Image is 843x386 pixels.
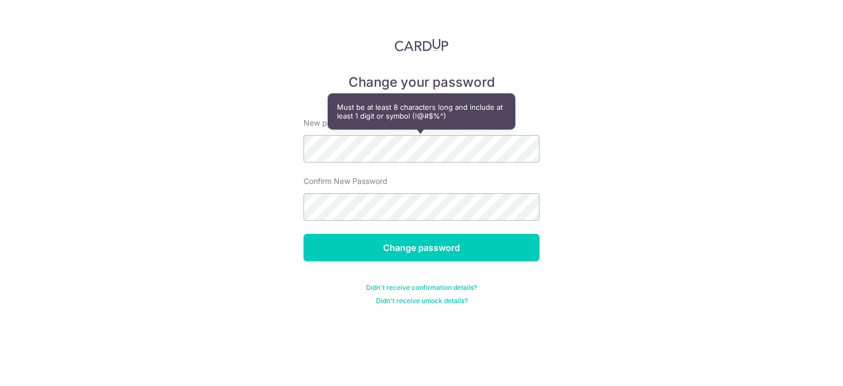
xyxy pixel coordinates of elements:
[376,297,468,305] a: Didn't receive unlock details?
[304,234,539,261] input: Change password
[304,118,357,128] label: New password
[366,283,477,292] a: Didn't receive confirmation details?
[395,38,448,52] img: CardUp Logo
[304,176,387,187] label: Confirm New Password
[304,74,539,91] h5: Change your password
[328,94,515,129] div: Must be at least 8 characters long and include at least 1 digit or symbol (!@#$%^)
